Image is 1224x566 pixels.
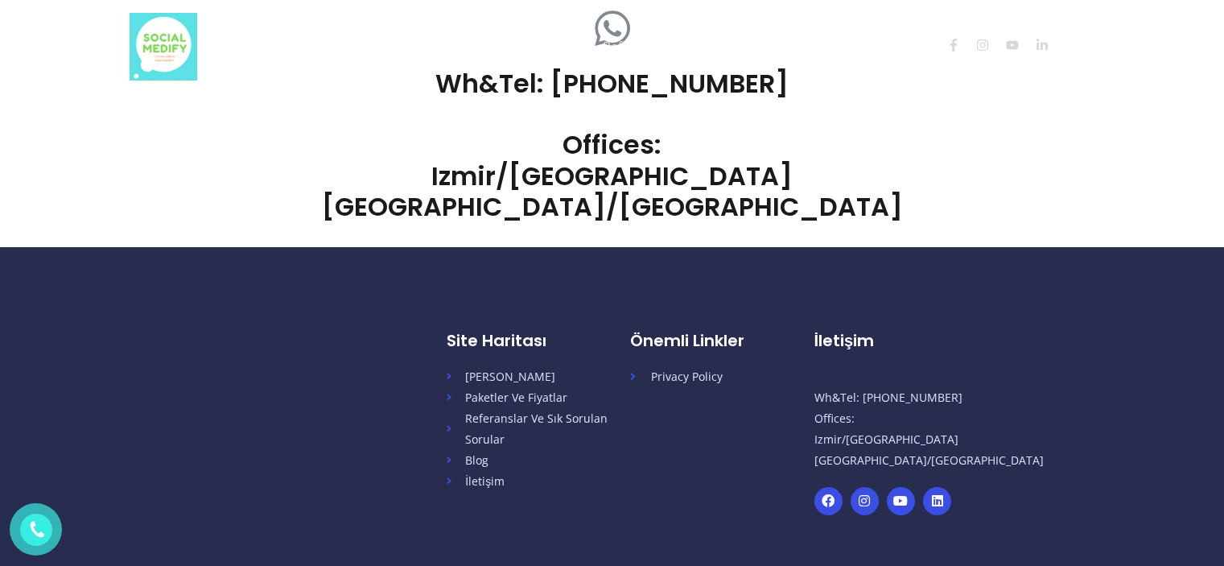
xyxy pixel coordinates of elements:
a: İletişim [447,471,630,492]
p: Offices: Izmir/[GEOGRAPHIC_DATA] [GEOGRAPHIC_DATA]/[GEOGRAPHIC_DATA] [814,366,1036,471]
span: Paketler Ve Fiyatlar [459,387,567,408]
a: Privacy Policy [630,366,814,387]
a: linkedin-in [1036,39,1062,52]
img: phone.png [23,517,49,543]
a: İletişim [858,21,927,72]
a: Paketler&Fiyatlar [460,21,590,72]
span: Privacy Policy [645,366,723,387]
h5: Site Haritası [447,331,630,350]
a: youtube [1006,39,1032,52]
a: Anasayfa [380,21,460,72]
a: Referanslar ve [PERSON_NAME] [590,21,806,72]
span: Wh&Tel: [PHONE_NUMBER] Offices: Izmir/[GEOGRAPHIC_DATA] [GEOGRAPHIC_DATA]/[GEOGRAPHIC_DATA] [322,65,903,225]
a: Blog [806,21,858,72]
a: Blog [447,450,630,471]
span: İletişim [459,471,505,492]
span: Wh&Tel: [PHONE_NUMBER] [814,390,962,405]
a: instagram [976,39,1003,52]
span: Referanslar Ve Sık Sorulan Sorular [459,408,630,450]
a: Referanslar Ve Sık Sorulan Sorular [447,408,630,450]
h5: Önemli Linkler [630,331,814,350]
a: facebook-f [947,39,974,52]
nav: Site Navigation [368,21,1094,72]
a: Paketler Ve Fiyatlar [447,387,630,408]
span: [PERSON_NAME] [459,366,555,387]
h5: İletişim [814,331,1036,350]
span: Blog [459,450,488,471]
a: [PERSON_NAME] [447,366,630,387]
